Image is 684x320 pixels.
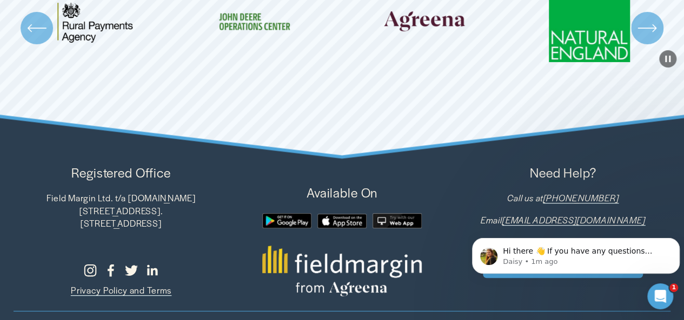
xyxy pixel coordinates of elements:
[631,12,663,44] button: Next
[14,164,228,182] p: Registered Office
[235,183,449,202] p: Available On
[84,264,97,277] a: Instagram
[145,264,158,277] a: LinkedIn
[502,214,646,227] a: [EMAIL_ADDRESS][DOMAIN_NAME]
[14,192,228,230] p: Field Margin Ltd. t/a [DOMAIN_NAME] [STREET_ADDRESS]. [STREET_ADDRESS]
[21,12,53,44] button: Previous
[455,164,670,182] p: Need Help?
[480,214,502,226] em: Email
[125,264,138,277] a: Twitter
[468,215,684,291] iframe: Intercom notifications message
[507,192,543,204] em: Call us at
[502,214,646,226] em: [EMAIL_ADDRESS][DOMAIN_NAME]
[669,283,678,292] span: 1
[647,283,673,309] iframe: Intercom live chat
[543,192,619,205] a: [PHONE_NUMBER]
[71,284,171,297] a: Privacy Policy and Terms
[104,264,117,277] a: Facebook
[659,50,676,67] button: Pause Background
[543,192,619,204] em: [PHONE_NUMBER]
